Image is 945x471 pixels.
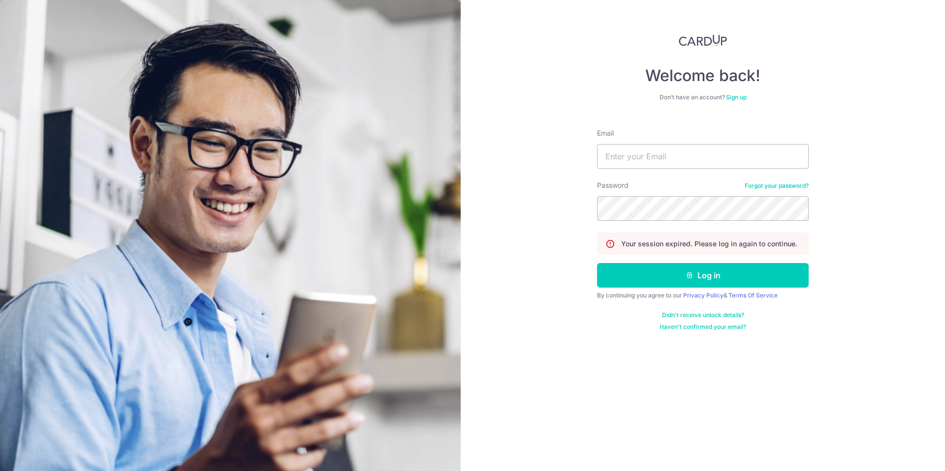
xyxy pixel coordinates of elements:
label: Email [597,128,614,138]
input: Enter your Email [597,144,809,169]
div: Don’t have an account? [597,93,809,101]
a: Forgot your password? [745,182,809,190]
img: CardUp Logo [679,34,727,46]
label: Password [597,180,629,190]
div: By continuing you agree to our & [597,292,809,299]
a: Haven't confirmed your email? [660,323,746,331]
a: Didn't receive unlock details? [662,311,744,319]
a: Privacy Policy [683,292,724,299]
p: Your session expired. Please log in again to continue. [621,239,797,249]
h4: Welcome back! [597,66,809,86]
button: Log in [597,263,809,288]
a: Sign up [726,93,747,101]
a: Terms Of Service [728,292,778,299]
